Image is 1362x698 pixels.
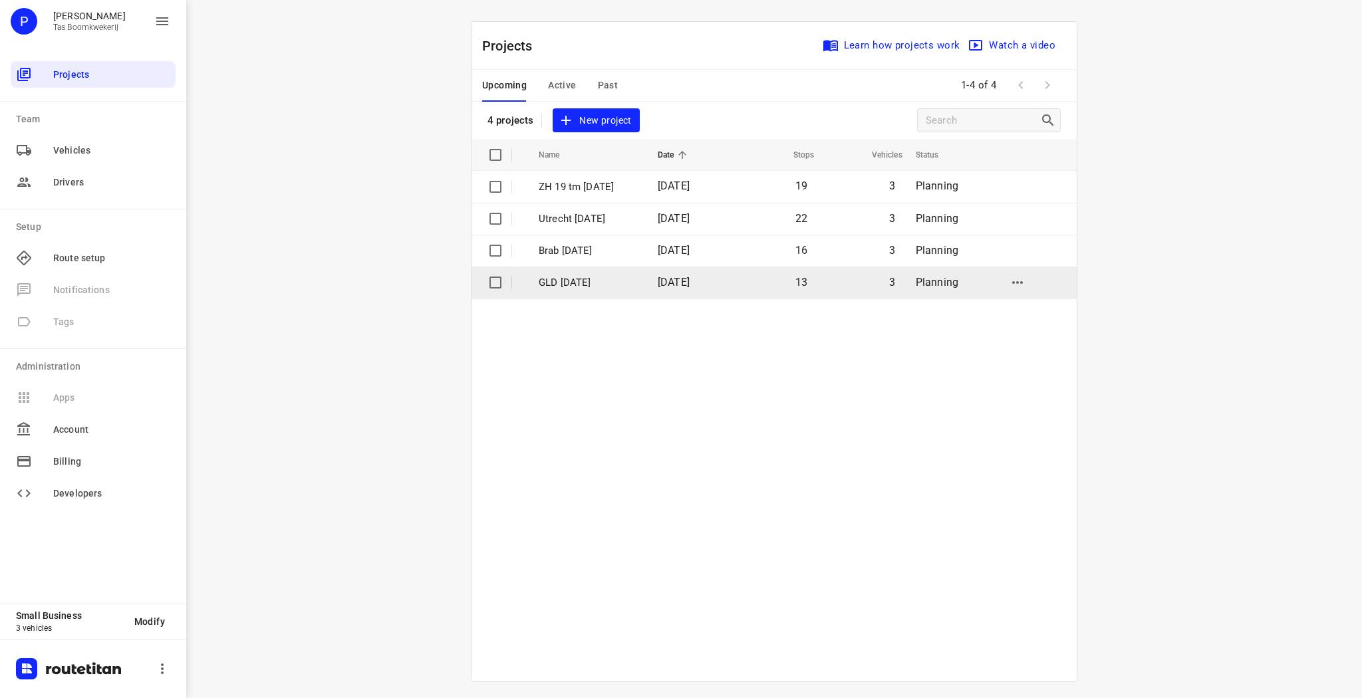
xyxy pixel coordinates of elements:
span: Route setup [53,251,170,265]
span: New project [561,112,631,129]
div: Vehicles [11,137,176,164]
span: Planning [916,179,958,192]
span: [DATE] [658,244,690,257]
span: Active [548,77,576,94]
span: Projects [53,68,170,82]
span: 13 [795,276,807,289]
button: Modify [124,610,176,634]
span: Name [539,147,577,163]
span: Drivers [53,175,170,189]
span: 1-4 of 4 [956,71,1002,100]
div: Developers [11,480,176,507]
span: Vehicles [855,147,902,163]
span: Planning [916,276,958,289]
div: Drivers [11,169,176,195]
p: 3 vehicles [16,624,124,633]
span: 19 [795,179,807,192]
span: Planning [916,244,958,257]
p: Administration [16,360,176,374]
span: [DATE] [658,212,690,225]
span: [DATE] [658,276,690,289]
div: Route setup [11,245,176,271]
span: Next Page [1034,72,1061,98]
span: Stops [776,147,815,163]
span: 22 [795,212,807,225]
span: Past [598,77,618,94]
span: Available only on our Business plan [11,382,176,413]
p: Utrecht [DATE] [539,211,638,227]
span: Developers [53,487,170,501]
span: Modify [134,616,165,627]
p: GLD [DATE] [539,275,638,291]
span: Vehicles [53,144,170,158]
span: 16 [795,244,807,257]
button: New project [553,108,639,133]
p: ZH 19 tm [DATE] [539,179,638,195]
span: 3 [889,179,895,192]
div: Account [11,416,176,443]
p: 4 projects [487,114,533,126]
span: Billing [53,455,170,469]
span: Planning [916,212,958,225]
span: 3 [889,276,895,289]
div: P [11,8,37,35]
div: Billing [11,448,176,475]
span: Account [53,423,170,437]
span: 3 [889,212,895,225]
span: Upcoming [482,77,527,94]
span: 3 [889,244,895,257]
span: Previous Page [1008,72,1034,98]
p: Team [16,112,176,126]
p: Tas Boomkwekerij [53,23,126,32]
p: Projects [482,36,543,56]
span: Date [658,147,692,163]
p: Brab [DATE] [539,243,638,259]
span: Available only on our Business plan [11,306,176,338]
p: Setup [16,220,176,234]
span: Status [916,147,956,163]
div: Search [1040,112,1060,128]
p: Peter Tas [53,11,126,21]
span: [DATE] [658,179,690,192]
div: Projects [11,61,176,88]
span: Available only on our Business plan [11,274,176,306]
p: Small Business [16,610,124,621]
input: Search projects [926,110,1040,131]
